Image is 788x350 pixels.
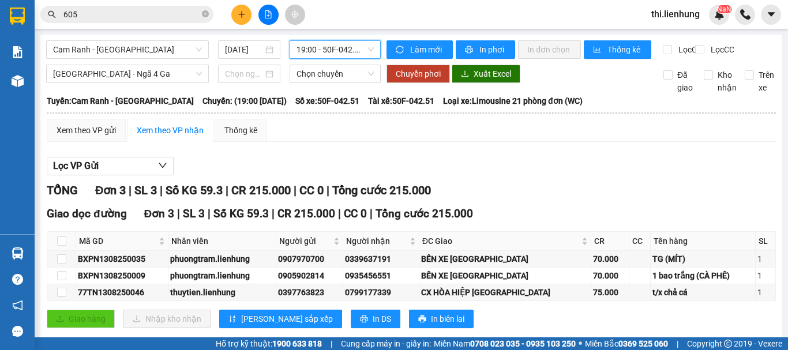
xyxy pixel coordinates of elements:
[53,159,99,173] span: Lọc VP Gửi
[47,183,78,197] span: TỔNG
[76,284,168,301] td: 77TN1308250046
[170,253,274,265] div: phuongtram.lienhung
[213,207,269,220] span: Số KG 59.3
[170,269,274,282] div: phuongtram.lienhung
[470,339,576,348] strong: 0708 023 035 - 0935 103 250
[345,253,417,265] div: 0339637191
[78,269,166,282] div: BXPN1308250009
[474,67,511,80] span: Xuất Excel
[166,183,223,197] span: Số KG 59.3
[144,207,175,220] span: Đơn 3
[129,183,132,197] span: |
[409,310,474,328] button: printerIn biên lai
[277,207,335,220] span: CR 215.000
[717,5,731,13] sup: NaN
[123,310,211,328] button: downloadNhập kho nhận
[591,232,629,251] th: CR
[766,9,776,20] span: caret-down
[78,253,166,265] div: BXPN1308250035
[238,10,246,18] span: plus
[202,95,287,107] span: Chuyến: (19:00 [DATE])
[76,251,168,268] td: BXPN1308250035
[629,232,651,251] th: CC
[585,337,668,350] span: Miền Bắc
[338,207,341,220] span: |
[48,10,56,18] span: search
[216,337,322,350] span: Hỗ trợ kỹ thuật:
[652,269,753,282] div: 1 bao trắng (CÀ PHÊ)
[607,43,642,56] span: Thống kê
[593,46,603,55] span: bar-chart
[410,43,444,56] span: Làm mới
[10,7,25,25] img: logo-vxr
[331,337,332,350] span: |
[168,232,276,251] th: Nhân viên
[297,65,374,82] span: Chọn chuyến
[231,5,252,25] button: plus
[376,207,473,220] span: Tổng cước 215.000
[134,183,157,197] span: SL 3
[95,183,126,197] span: Đơn 3
[160,183,163,197] span: |
[713,69,741,94] span: Kho nhận
[479,43,506,56] span: In phơi
[208,207,211,220] span: |
[278,286,341,299] div: 0397763823
[177,207,180,220] span: |
[272,207,275,220] span: |
[12,274,23,285] span: question-circle
[137,124,204,137] div: Xem theo VP nhận
[756,232,776,251] th: SL
[224,124,257,137] div: Thống kê
[63,8,200,21] input: Tìm tên, số ĐT hoặc mã đơn
[297,41,374,58] span: 19:00 - 50F-042.51
[456,40,515,59] button: printerIn phơi
[418,315,426,324] span: printer
[422,235,579,247] span: ĐC Giao
[158,161,167,170] span: down
[278,269,341,282] div: 0905902814
[651,232,756,251] th: Tên hàng
[258,5,279,25] button: file-add
[652,286,753,299] div: t/x chả cá
[299,183,324,197] span: CC 0
[757,253,774,265] div: 1
[327,183,329,197] span: |
[47,96,194,106] b: Tuyến: Cam Ranh - [GEOGRAPHIC_DATA]
[387,40,453,59] button: syncLàm mới
[593,269,627,282] div: 70.000
[757,286,774,299] div: 1
[642,7,709,21] span: thi.lienhung
[47,310,115,328] button: uploadGiao hàng
[202,9,209,20] span: close-circle
[12,300,23,311] span: notification
[341,337,431,350] span: Cung cấp máy in - giấy in:
[431,313,464,325] span: In biên lai
[53,65,202,82] span: Nha Trang - Ngã 4 Ga
[47,157,174,175] button: Lọc VP Gửi
[373,313,391,325] span: In DS
[272,339,322,348] strong: 1900 633 818
[761,5,781,25] button: caret-down
[387,65,450,83] button: Chuyển phơi
[421,253,589,265] div: BẾN XE [GEOGRAPHIC_DATA]
[757,269,774,282] div: 1
[345,269,417,282] div: 0935456551
[740,9,751,20] img: phone-icon
[344,207,367,220] span: CC 0
[714,9,725,20] img: icon-new-feature
[219,310,342,328] button: sort-ascending[PERSON_NAME] sắp xếp
[677,337,678,350] span: |
[370,207,373,220] span: |
[518,40,581,59] button: In đơn chọn
[79,235,156,247] span: Mã GD
[183,207,205,220] span: SL 3
[47,207,127,220] span: Giao dọc đường
[351,310,400,328] button: printerIn DS
[652,253,753,265] div: TG (MÍT)
[76,268,168,284] td: BXPN1308250009
[593,253,627,265] div: 70.000
[443,95,583,107] span: Loại xe: Limousine 21 phòng đơn (WC)
[241,313,333,325] span: [PERSON_NAME] sắp xếp
[754,69,779,94] span: Trên xe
